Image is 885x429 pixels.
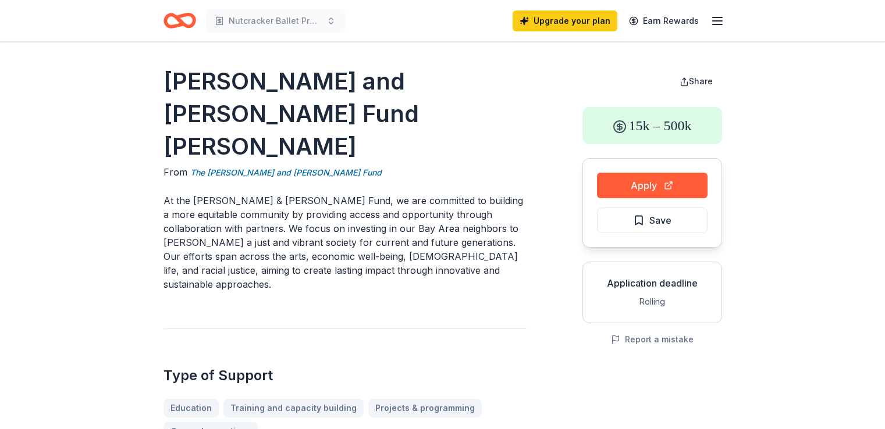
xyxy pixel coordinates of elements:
span: Save [649,213,671,228]
button: Nutcracker Ballet Production [205,9,345,33]
button: Save [597,208,708,233]
div: From [164,165,527,180]
a: Education [164,399,219,417]
a: Earn Rewards [622,10,706,31]
a: Upgrade your plan [513,10,617,31]
a: The [PERSON_NAME] and [PERSON_NAME] Fund [190,166,382,180]
div: 15k – 500k [582,107,722,144]
span: Share [689,76,713,86]
a: Home [164,7,196,34]
p: At the [PERSON_NAME] & [PERSON_NAME] Fund, we are committed to building a more equitable communit... [164,194,527,291]
button: Report a mistake [611,333,694,346]
button: Apply [597,173,708,198]
a: Projects & programming [368,399,482,417]
h2: Type of Support [164,366,527,385]
div: Rolling [592,295,712,309]
h1: [PERSON_NAME] and [PERSON_NAME] Fund [PERSON_NAME] [164,65,527,163]
a: Training and capacity building [223,399,364,417]
button: Share [670,70,722,93]
div: Application deadline [592,276,712,290]
span: Nutcracker Ballet Production [229,14,322,28]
